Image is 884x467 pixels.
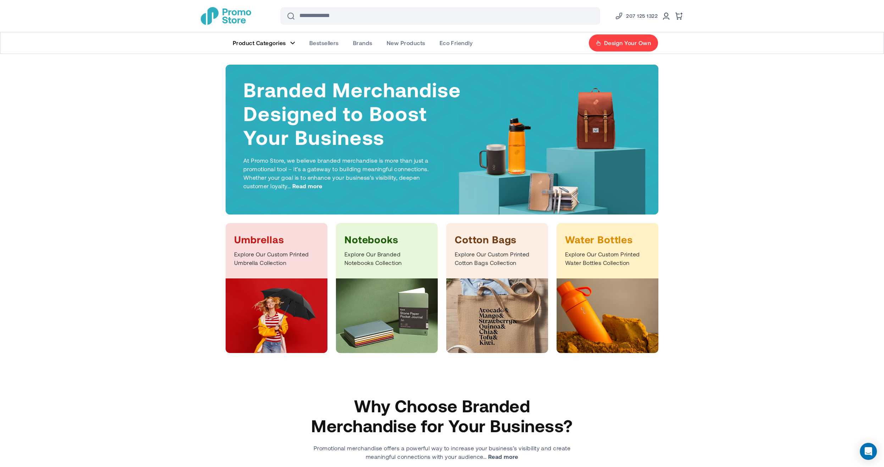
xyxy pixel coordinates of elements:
[292,182,322,190] span: Read more
[455,250,540,267] p: Explore Our Custom Printed Cotton Bags Collection
[565,250,650,267] p: Explore Our Custom Printed Water Bottles Collection
[234,250,319,267] p: Explore Our Custom Printed Umbrella Collection
[557,278,658,353] img: Bottles Category
[446,223,548,353] a: Cotton Bags Explore Our Custom Printed Cotton Bags Collection
[344,250,429,267] p: Explore Our Branded Notebooks Collection
[626,12,658,20] span: 207 125 1322
[615,12,658,20] a: Phone
[309,39,339,47] span: Bestsellers
[234,233,319,246] h3: Umbrellas
[201,7,251,25] img: Promotional Merchandise
[860,443,877,460] div: Open Intercom Messenger
[226,278,327,353] img: Umbrellas Category
[565,233,650,246] h3: Water Bottles
[454,85,653,229] img: Products
[243,77,462,149] h1: Branded Merchandise Designed to Boost Your Business
[226,223,327,353] a: Umbrellas Explore Our Custom Printed Umbrella Collection
[353,39,372,47] span: Brands
[440,39,473,47] span: Eco Friendly
[336,223,438,353] a: Notebooks Explore Our Branded Notebooks Collection
[233,39,286,47] span: Product Categories
[455,233,540,246] h3: Cotton Bags
[314,445,571,460] span: Promotional merchandise offers a powerful way to increase your business’s visibility and create m...
[344,233,429,246] h3: Notebooks
[243,157,429,189] span: At Promo Store, we believe branded merchandise is more than just a promotional tool – it’s a gate...
[488,452,518,461] span: Read more
[309,396,575,435] h2: Why Choose Branded Merchandise for Your Business?
[201,7,251,25] a: store logo
[557,223,658,353] a: Water Bottles Explore Our Custom Printed Water Bottles Collection
[336,278,438,353] img: Notebooks Category
[604,39,651,47] span: Design Your Own
[387,39,425,47] span: New Products
[446,278,548,353] img: Bags Category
